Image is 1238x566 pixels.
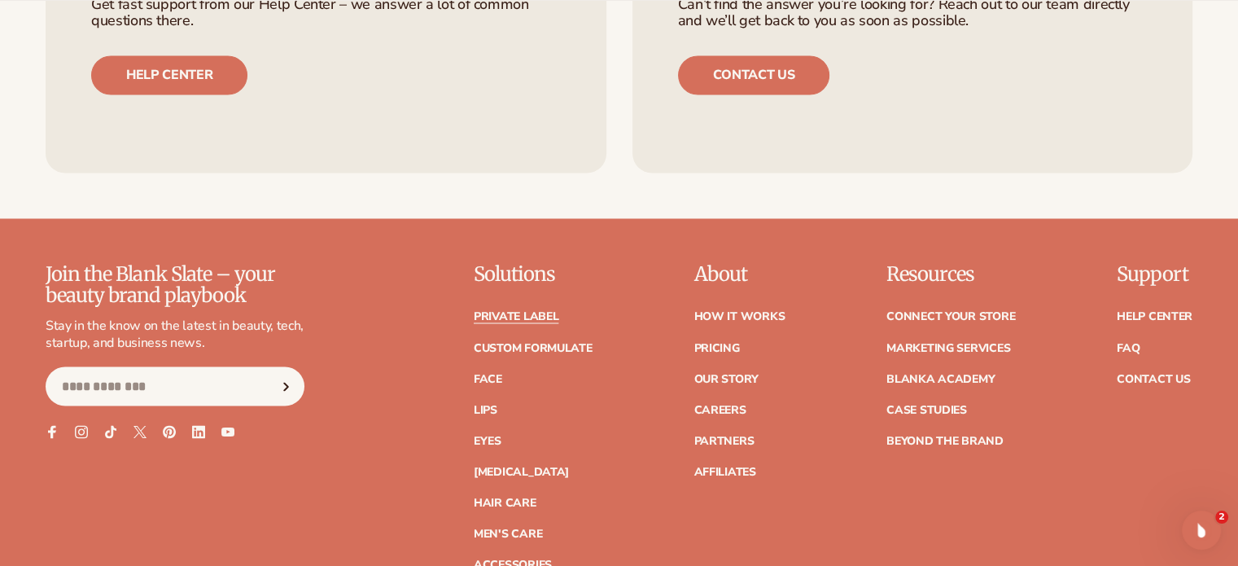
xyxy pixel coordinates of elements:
a: Case Studies [886,404,967,415]
a: [MEDICAL_DATA] [474,466,569,477]
a: Help center [91,55,247,94]
button: Subscribe [268,366,304,406]
a: Beyond the brand [886,435,1004,446]
a: Contact Us [1117,373,1190,384]
p: Resources [886,264,1015,285]
a: How It Works [693,311,785,322]
iframe: Intercom live chat [1182,511,1221,550]
p: Support [1117,264,1192,285]
p: Stay in the know on the latest in beauty, tech, startup, and business news. [46,317,304,351]
a: Eyes [474,435,501,446]
a: Hair Care [474,497,536,508]
span: 2 [1215,511,1228,524]
a: Lips [474,404,497,415]
a: Marketing services [886,342,1010,353]
a: Face [474,373,502,384]
a: FAQ [1117,342,1140,353]
a: Help Center [1117,311,1192,322]
p: Join the Blank Slate – your beauty brand playbook [46,264,304,307]
a: Partners [693,435,754,446]
a: Contact us [678,55,830,94]
a: Pricing [693,342,739,353]
a: Custom formulate [474,342,593,353]
p: Solutions [474,264,593,285]
a: Men's Care [474,528,542,539]
a: Connect your store [886,311,1015,322]
a: Blanka Academy [886,373,995,384]
a: Our Story [693,373,758,384]
a: Affiliates [693,466,755,477]
p: About [693,264,785,285]
a: Private label [474,311,558,322]
a: Careers [693,404,746,415]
